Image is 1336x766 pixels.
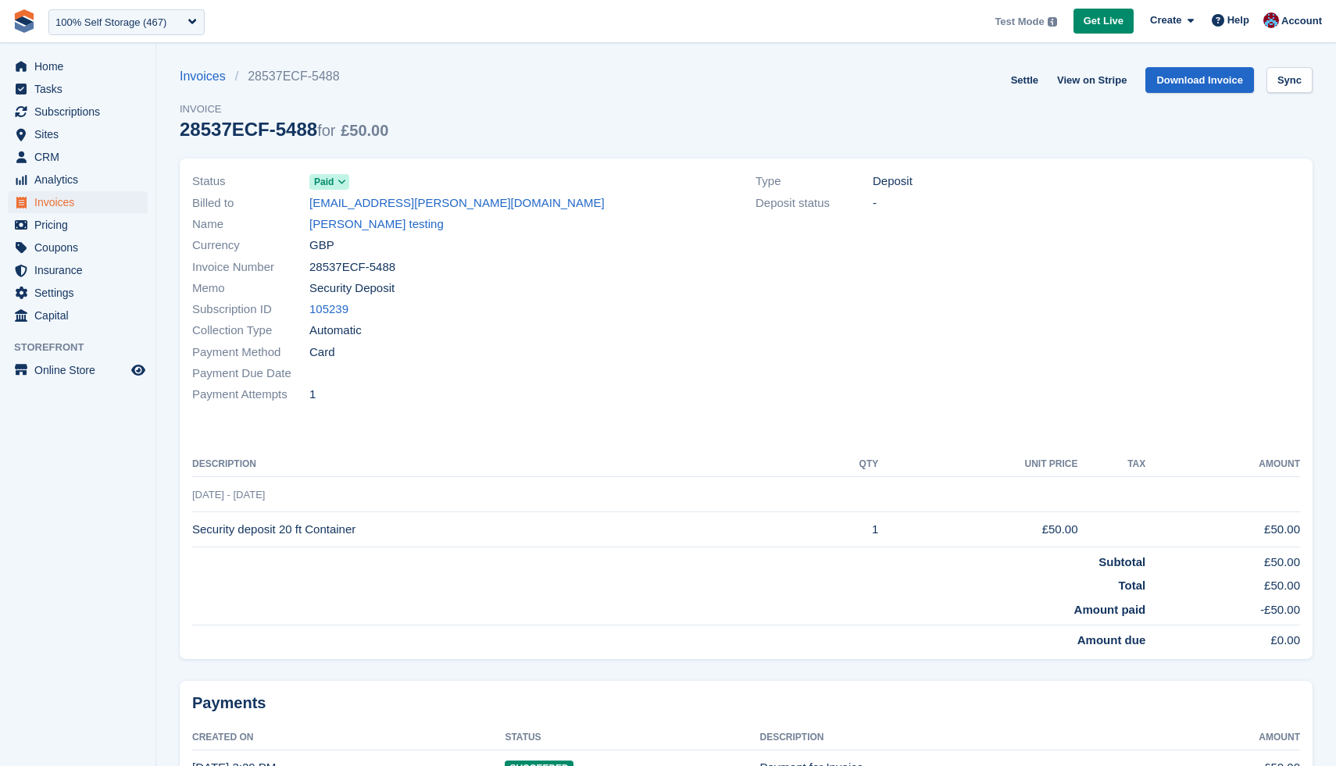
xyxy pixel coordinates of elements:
a: Get Live [1073,9,1134,34]
a: menu [8,214,148,236]
span: - [873,194,877,212]
span: Paid [314,175,334,189]
td: £50.00 [1145,571,1300,595]
a: menu [8,237,148,258]
a: menu [8,191,148,213]
a: menu [8,305,148,326]
strong: Amount due [1077,633,1146,647]
span: Test Mode [995,14,1044,30]
span: Account [1281,13,1322,29]
span: Security Deposit [309,280,395,297]
a: View on Stripe [1051,67,1133,93]
span: Payment Due Date [192,365,309,383]
th: Tax [1078,452,1146,477]
span: Settings [34,282,128,304]
th: Created On [192,725,505,750]
span: Online Store [34,359,128,381]
span: CRM [34,146,128,168]
img: icon-info-grey-7440780725fd019a000dd9b08b2336e03edf1995a4989e88bcd33f0948082b44.svg [1048,17,1057,27]
th: Amount [1145,452,1300,477]
td: 1 [806,512,879,547]
span: Automatic [309,322,362,340]
span: Memo [192,280,309,297]
span: Status [192,173,309,191]
td: -£50.00 [1145,595,1300,625]
th: Description [192,452,806,477]
td: £50.00 [1145,512,1300,547]
th: QTY [806,452,879,477]
a: Preview store [129,361,148,379]
img: David Hughes [1263,12,1279,28]
span: £50.00 [341,122,388,139]
span: Deposit status [756,194,873,212]
span: Tasks [34,78,128,100]
span: Home [34,55,128,77]
span: Get Live [1084,13,1123,29]
div: 28537ECF-5488 [180,119,388,140]
span: Invoices [34,191,128,213]
a: menu [8,169,148,191]
span: Coupons [34,237,128,258]
span: Create [1150,12,1181,28]
td: £0.00 [1145,625,1300,650]
a: menu [8,146,148,168]
span: GBP [309,237,334,255]
strong: Total [1119,579,1146,592]
span: Payment Attempts [192,386,309,404]
span: Analytics [34,169,128,191]
td: £50.00 [878,512,1077,547]
span: Type [756,173,873,191]
a: menu [8,282,148,304]
span: Billed to [192,194,309,212]
span: Help [1227,12,1249,28]
a: menu [8,78,148,100]
th: Status [505,725,759,750]
span: Capital [34,305,128,326]
strong: Amount paid [1074,603,1146,616]
span: Payment Method [192,344,309,362]
a: menu [8,55,148,77]
th: Amount [1146,725,1300,750]
span: Name [192,216,309,233]
nav: breadcrumbs [180,67,388,86]
span: Invoice [180,102,388,117]
span: Collection Type [192,322,309,340]
span: Currency [192,237,309,255]
a: menu [8,359,148,381]
span: Insurance [34,259,128,281]
span: for [317,122,335,139]
span: Card [309,344,335,362]
img: stora-icon-8386f47178a22dfd0bd8f6a31ec36ba5ce8667c1dd55bd0f319d3a0aa187defe.svg [13,9,36,33]
td: £50.00 [1145,547,1300,571]
strong: Subtotal [1098,555,1145,568]
a: menu [8,259,148,281]
span: [DATE] - [DATE] [192,489,265,501]
span: 1 [309,386,316,404]
a: Download Invoice [1145,67,1254,93]
a: 105239 [309,301,348,319]
span: Sites [34,123,128,145]
a: Sync [1266,67,1313,93]
a: Settle [1005,67,1045,93]
a: [PERSON_NAME] testing [309,216,444,233]
a: Paid [309,173,349,191]
a: Invoices [180,67,235,86]
td: Security deposit 20 ft Container [192,512,806,547]
span: Subscription ID [192,301,309,319]
a: [EMAIL_ADDRESS][PERSON_NAME][DOMAIN_NAME] [309,194,605,212]
span: Invoice Number [192,258,309,276]
span: Pricing [34,214,128,236]
h2: Payments [192,693,1300,713]
th: Unit Price [878,452,1077,477]
div: 100% Self Storage (467) [55,15,166,30]
span: 28537ECF-5488 [309,258,395,276]
a: menu [8,123,148,145]
span: Deposit [873,173,913,191]
span: Storefront [14,340,155,355]
span: Subscriptions [34,101,128,123]
th: Description [760,725,1147,750]
a: menu [8,101,148,123]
